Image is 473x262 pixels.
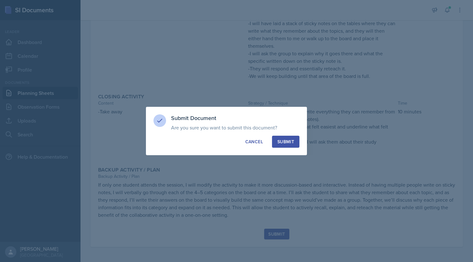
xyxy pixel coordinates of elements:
[245,139,263,145] div: Cancel
[277,139,294,145] div: Submit
[171,124,299,131] p: Are you sure you want to submit this document?
[171,114,299,122] h3: Submit Document
[240,136,268,148] button: Cancel
[272,136,299,148] button: Submit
